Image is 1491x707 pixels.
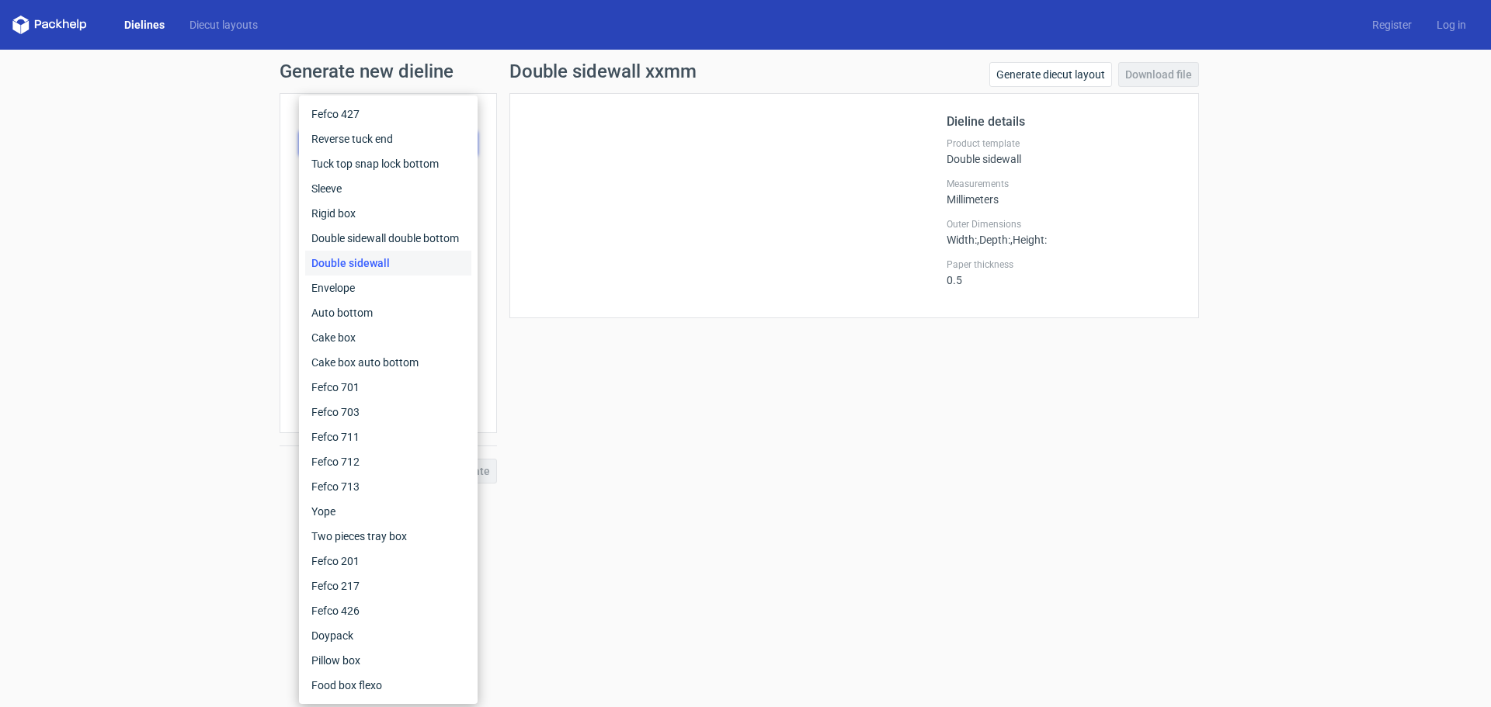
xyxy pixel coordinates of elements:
[947,113,1180,131] h2: Dieline details
[112,17,177,33] a: Dielines
[305,449,471,474] div: Fefco 712
[305,400,471,425] div: Fefco 703
[305,574,471,598] div: Fefco 217
[177,17,270,33] a: Diecut layouts
[305,425,471,449] div: Fefco 711
[305,276,471,300] div: Envelope
[305,598,471,623] div: Fefco 426
[305,102,471,126] div: Fefco 427
[305,151,471,176] div: Tuck top snap lock bottom
[989,62,1112,87] a: Generate diecut layout
[977,234,1010,246] span: , Depth :
[947,178,1180,206] div: Millimeters
[305,325,471,350] div: Cake box
[305,350,471,375] div: Cake box auto bottom
[305,673,471,698] div: Food box flexo
[1424,17,1479,33] a: Log in
[305,375,471,400] div: Fefco 701
[305,524,471,549] div: Two pieces tray box
[305,474,471,499] div: Fefco 713
[947,137,1180,150] label: Product template
[305,623,471,648] div: Doypack
[509,62,697,81] h1: Double sidewall xxmm
[947,178,1180,190] label: Measurements
[1010,234,1047,246] span: , Height :
[947,218,1180,230] label: Outer Dimensions
[947,137,1180,165] div: Double sidewall
[305,251,471,276] div: Double sidewall
[305,201,471,226] div: Rigid box
[305,226,471,251] div: Double sidewall double bottom
[305,126,471,151] div: Reverse tuck end
[305,176,471,201] div: Sleeve
[947,258,1180,271] label: Paper thickness
[305,549,471,574] div: Fefco 201
[1360,17,1424,33] a: Register
[947,234,977,246] span: Width :
[280,62,1211,81] h1: Generate new dieline
[305,648,471,673] div: Pillow box
[305,499,471,524] div: Yope
[947,258,1180,286] div: 0.5
[305,300,471,325] div: Auto bottom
